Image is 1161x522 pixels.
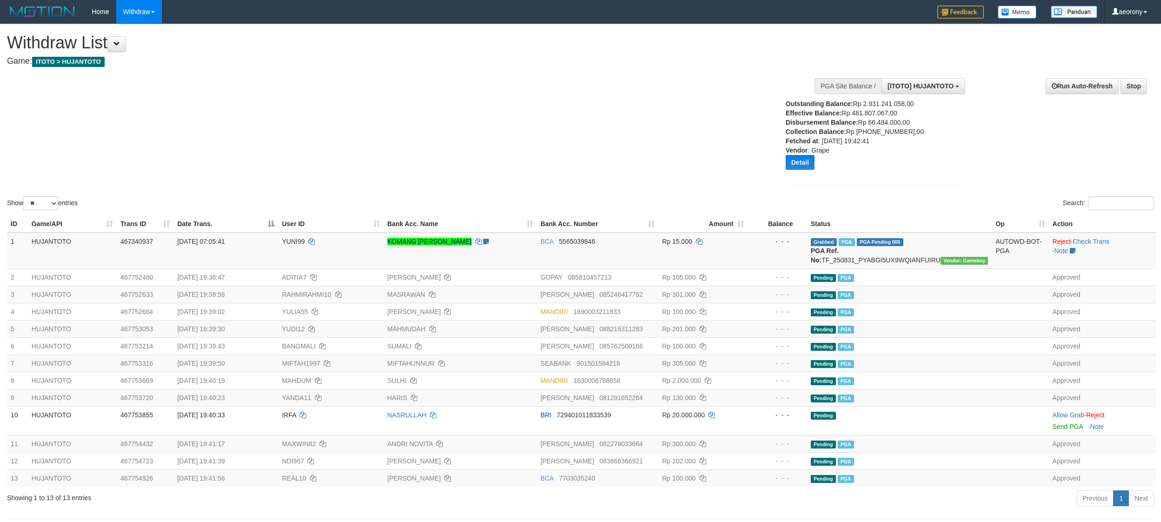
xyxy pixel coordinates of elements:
td: Approved [1049,320,1156,337]
td: Approved [1049,355,1156,372]
span: RAHMIRAHMI10 [282,291,331,298]
a: KOMANG [PERSON_NAME] [387,238,472,245]
span: [PERSON_NAME] [540,342,594,350]
div: - - - [751,307,803,316]
a: HARIS [387,394,407,402]
a: Reject [1053,238,1071,245]
a: Send PGA [1053,423,1083,430]
td: HUJANTOTO [28,406,117,435]
a: Stop [1121,78,1147,94]
td: 3 [7,286,28,303]
span: [PERSON_NAME] [540,457,594,465]
th: Status [807,215,992,233]
span: Copy 5565039846 to clipboard [559,238,595,245]
span: 467753053 [120,325,153,333]
a: 1 [1113,490,1129,506]
b: Vendor [786,147,807,154]
span: 467754926 [120,475,153,482]
span: Vendor URL: https://payment21.1velocity.biz [941,257,988,265]
span: 467753720 [120,394,153,402]
span: [PERSON_NAME] [540,291,594,298]
span: [DATE] 19:39:02 [177,308,225,315]
td: HUJANTOTO [28,286,117,303]
div: - - - [751,324,803,334]
span: Marked by aeoanne [838,458,854,466]
span: [DATE] 19:40:19 [177,377,225,384]
td: 4 [7,303,28,320]
a: Note [1054,247,1068,254]
label: Search: [1063,196,1154,210]
a: [PERSON_NAME] [387,457,441,465]
span: Copy 729401011833539 to clipboard [557,411,611,419]
div: Rp 2.931.241.058,00 Rp 481.807.067,00 Rp 66.484.000,00 Rp [PHONE_NUMBER],00 : [DATE] 19:42:41 : G... [786,99,939,177]
span: [PERSON_NAME] [540,440,594,448]
th: Game/API: activate to sort column ascending [28,215,117,233]
span: [PERSON_NAME] [540,325,594,333]
td: 5 [7,320,28,337]
span: Rp 301.000 [662,291,695,298]
td: Approved [1049,452,1156,469]
td: 8 [7,372,28,389]
span: [DATE] 19:40:23 [177,394,225,402]
td: Approved [1049,268,1156,286]
span: NDI987 [282,457,304,465]
span: Copy 085762560168 to clipboard [600,342,643,350]
span: Copy 083866366921 to clipboard [600,457,643,465]
span: Rp 201.000 [662,325,695,333]
span: [DATE] 19:41:39 [177,457,225,465]
span: [DATE] 19:38:58 [177,291,225,298]
b: Fetched at [786,137,818,145]
td: 11 [7,435,28,452]
b: Disbursement Balance: [786,119,858,126]
span: [DATE] 19:39:43 [177,342,225,350]
span: Rp 105.000 [662,274,695,281]
td: TF_250831_PYABGI5UX9WQIANFUIRU [807,233,992,269]
div: - - - [751,393,803,402]
th: Bank Acc. Number: activate to sort column ascending [537,215,658,233]
img: panduan.png [1051,6,1097,18]
span: Copy 081291652264 to clipboard [600,394,643,402]
span: Marked by aeoanne [838,360,854,368]
a: Reject [1086,411,1105,419]
h4: Game: [7,57,765,66]
b: Effective Balance: [786,109,842,117]
a: MAHMUDAH [387,325,426,333]
button: [ITOTO] HUJANTOTO [881,78,965,94]
td: Approved [1049,303,1156,320]
span: MANDIRI [540,377,568,384]
td: · · [1049,233,1156,269]
span: Copy 085246417752 to clipboard [600,291,643,298]
span: [DATE] 19:41:17 [177,440,225,448]
td: Approved [1049,389,1156,406]
td: HUJANTOTO [28,435,117,452]
span: Pending [811,475,836,483]
td: 9 [7,389,28,406]
th: Balance [747,215,807,233]
span: Copy 082279033664 to clipboard [600,440,643,448]
span: MIFTAH1997 [282,360,320,367]
span: 467752684 [120,308,153,315]
span: Marked by aeoanne [838,291,854,299]
h1: Withdraw List [7,33,765,52]
span: Marked by aeosalim [839,238,855,246]
img: MOTION_logo.png [7,5,78,19]
span: [DATE] 07:05:41 [177,238,225,245]
a: Note [1090,423,1104,430]
td: HUJANTOTO [28,355,117,372]
div: - - - [751,273,803,282]
span: Grabbed [811,238,837,246]
a: MASRAWAN [387,291,425,298]
td: Approved [1049,286,1156,303]
span: MANDIRI [540,308,568,315]
span: YUNI99 [282,238,305,245]
td: Approved [1049,469,1156,487]
span: Pending [811,441,836,448]
th: Date Trans.: activate to sort column descending [173,215,278,233]
span: YANDA11 [282,394,311,402]
div: - - - [751,341,803,351]
span: Marked by aeoserlin [838,274,854,282]
span: BANGMALI [282,342,315,350]
td: 6 [7,337,28,355]
a: Allow Grab [1053,411,1084,419]
span: Pending [811,395,836,402]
